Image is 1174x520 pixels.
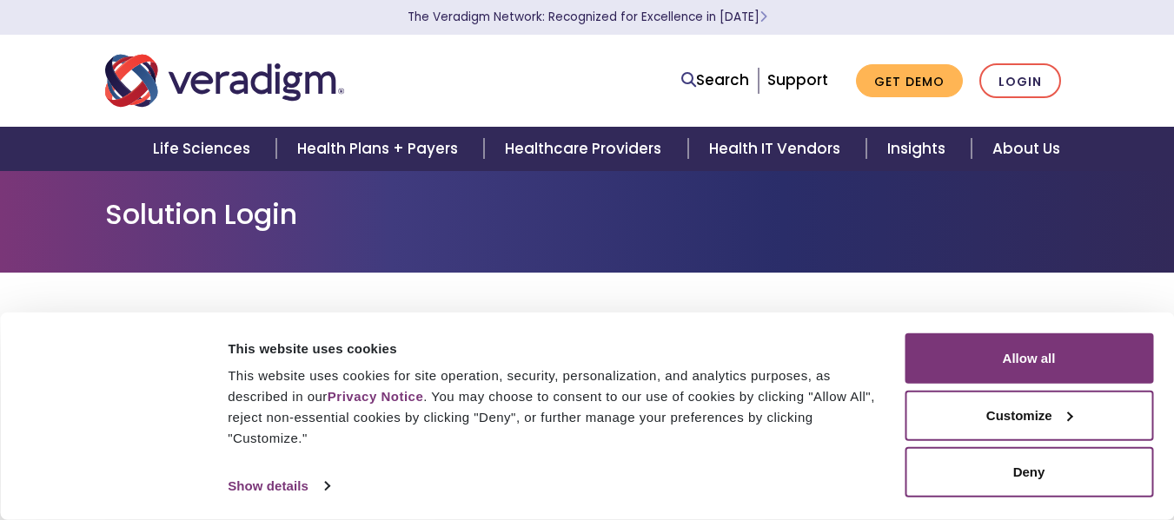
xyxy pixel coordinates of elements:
a: Login [979,63,1061,99]
div: This website uses cookies for site operation, security, personalization, and analytics purposes, ... [228,365,885,449]
a: Support [767,69,828,90]
a: Health Plans + Payers [276,127,484,171]
span: Learn More [759,9,767,25]
a: Show details [228,473,328,499]
a: Insights [866,127,972,171]
button: Allow all [905,333,1153,384]
a: Life Sciences [132,127,276,171]
div: This website uses cookies [228,338,885,359]
a: The Veradigm Network: Recognized for Excellence in [DATE]Learn More [408,9,767,25]
a: Health IT Vendors [688,127,866,171]
button: Deny [905,447,1153,497]
img: Veradigm logo [105,52,344,109]
a: Get Demo [856,64,963,98]
a: About Us [972,127,1081,171]
a: Privacy Notice [328,389,423,404]
a: Healthcare Providers [484,127,687,171]
h1: Solution Login [105,198,1070,231]
button: Customize [905,390,1153,440]
a: Search [681,69,749,92]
